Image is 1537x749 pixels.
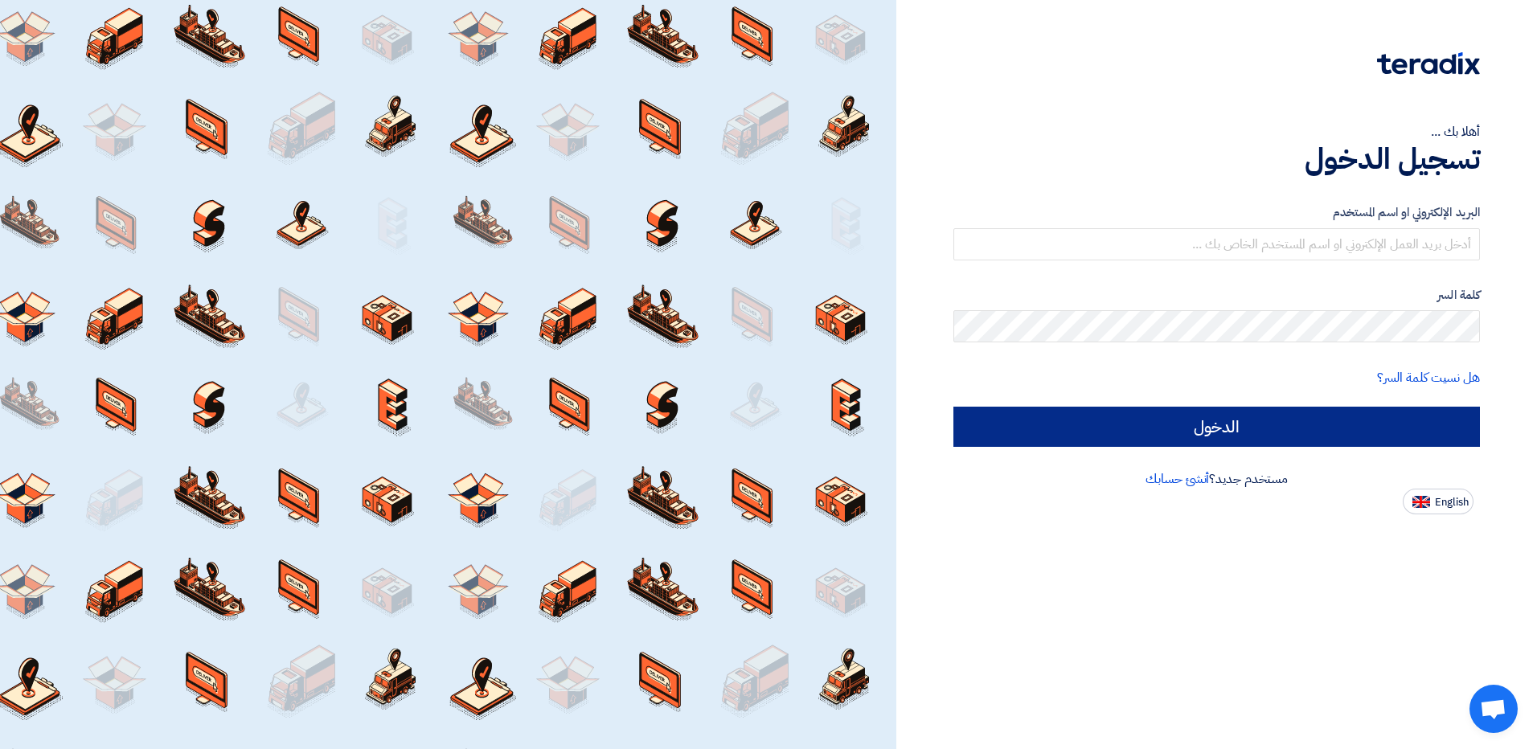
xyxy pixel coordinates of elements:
[953,407,1480,447] input: الدخول
[953,141,1480,177] h1: تسجيل الدخول
[953,203,1480,222] label: البريد الإلكتروني او اسم المستخدم
[1403,489,1473,514] button: English
[1377,368,1480,387] a: هل نسيت كلمة السر؟
[1377,52,1480,75] img: Teradix logo
[1146,469,1209,489] a: أنشئ حسابك
[1469,685,1518,733] a: Open chat
[953,286,1480,305] label: كلمة السر
[953,228,1480,260] input: أدخل بريد العمل الإلكتروني او اسم المستخدم الخاص بك ...
[953,122,1480,141] div: أهلا بك ...
[953,469,1480,489] div: مستخدم جديد؟
[1412,496,1430,508] img: en-US.png
[1435,497,1469,508] span: English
